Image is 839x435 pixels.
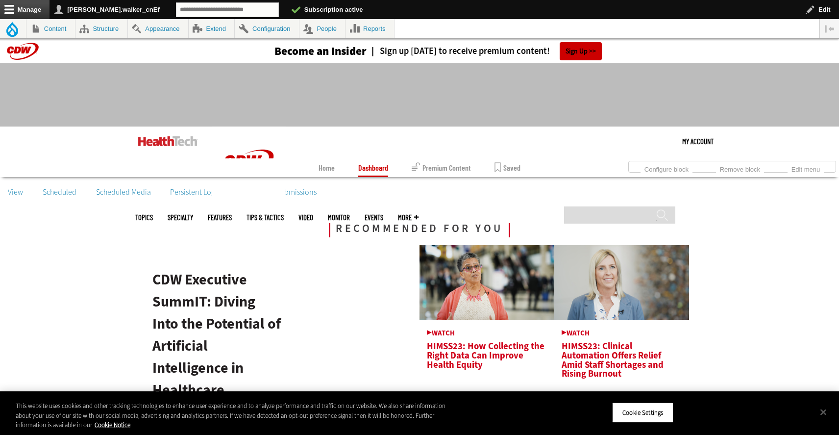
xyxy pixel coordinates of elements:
a: HIMSS23: How Collecting the Right Data Can Improve Health Equity [427,330,547,370]
span: More [398,214,419,221]
h3: Become an Insider [274,46,367,57]
a: Video [298,214,313,221]
a: Tips & Tactics [247,214,284,221]
a: Structure [75,19,127,38]
a: Dashboard [358,158,388,177]
a: Content [26,19,75,38]
span: Topics [135,214,153,221]
a: Configuration [235,19,298,38]
a: Reports [345,19,394,38]
button: Cookie Settings [612,402,673,423]
img: Home [138,136,197,146]
a: Events [365,214,383,221]
a: Saved [494,158,520,177]
a: My Account [682,127,714,156]
a: Configure block [641,163,692,174]
span: Specialty [168,214,193,221]
a: MonITor [328,214,350,221]
iframe: advertisement [241,73,598,117]
a: Appearance [128,19,188,38]
a: CDW Executive SummIT: Diving Into the Potential of Artificial Intelligence in Healthcare [152,267,281,403]
div: This website uses cookies and other tracking technologies to enhance user experience and to analy... [16,401,462,430]
button: Close [813,401,834,423]
img: Home [212,127,286,199]
a: Home [319,158,335,177]
a: Features [208,214,232,221]
a: Become an Insider [238,46,367,57]
a: Sign Up [560,42,602,60]
div: User menu [682,127,714,156]
a: Scheduled Media [88,185,159,200]
img: Clinical Automation Thumbnail [554,245,689,320]
a: Scheduled [35,185,84,200]
a: Remove block [716,163,764,174]
a: Sign up [DATE] to receive premium content! [367,47,550,56]
a: Edit menu [788,163,824,174]
a: Premium Content [412,158,471,177]
a: HIMSS23: Clinical Automation Offers Relief Amid Staff Shortages and Rising Burnout [562,330,682,380]
button: Vertical orientation [820,19,839,38]
img: Equity Thumbnail [419,245,554,320]
a: Extend [189,19,235,38]
a: People [299,19,345,38]
a: More information about your privacy [95,421,130,429]
a: CDW [212,191,286,202]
